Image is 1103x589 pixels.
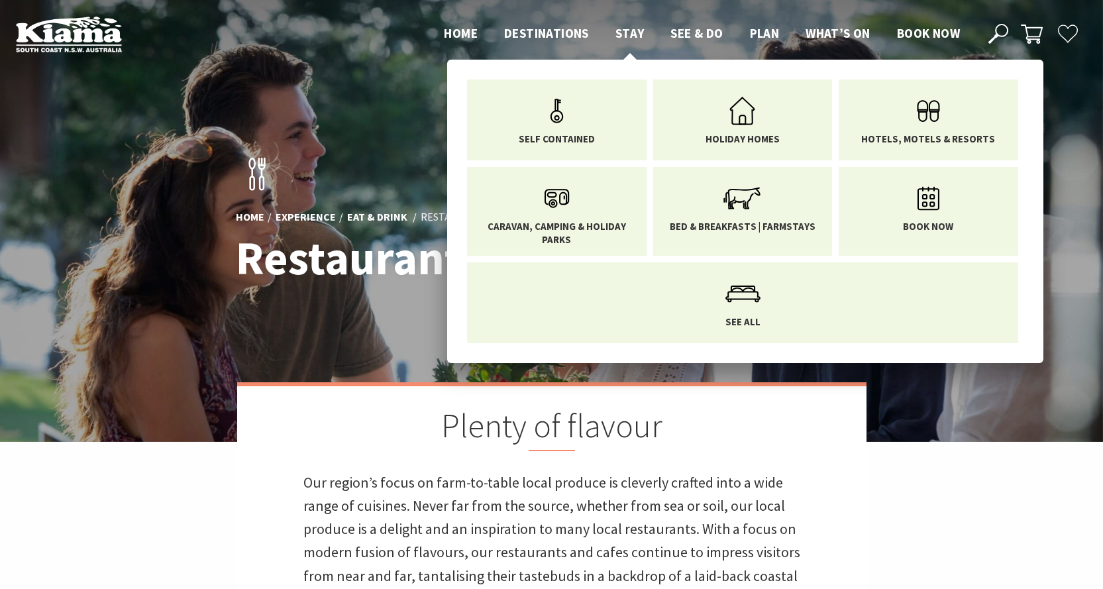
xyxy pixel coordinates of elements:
span: Hotels, Motels & Resorts [861,133,995,146]
span: Book now [897,25,960,41]
a: Eat & Drink [347,209,407,224]
span: See & Do [670,25,723,41]
span: Stay [615,25,645,41]
span: What’s On [806,25,870,41]
h2: Plenty of flavour [303,406,800,451]
h1: Restaurants [236,233,610,284]
a: Experience [276,209,336,224]
li: Restaurants [421,208,488,225]
span: Bed & Breakfasts | Farmstays [670,220,815,233]
span: Home [444,25,478,41]
span: See All [725,315,761,329]
span: Caravan, Camping & Holiday Parks [477,220,637,246]
span: Self Contained [519,133,595,146]
nav: Main Menu [431,23,973,45]
span: Plan [750,25,780,41]
span: Holiday Homes [706,133,780,146]
span: Book now [903,220,953,233]
img: Kiama Logo [16,16,122,52]
a: Home [236,209,264,224]
span: Destinations [504,25,589,41]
